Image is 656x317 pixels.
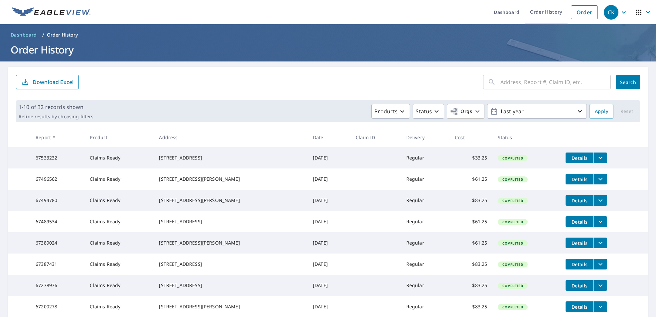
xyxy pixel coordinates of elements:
[498,305,527,309] span: Completed
[33,78,73,86] p: Download Excel
[30,147,84,168] td: 67533232
[593,174,607,184] button: filesDropdownBtn-67496562
[450,168,492,190] td: $61.25
[487,104,587,119] button: Last year
[401,128,450,147] th: Delivery
[566,153,593,163] button: detailsBtn-67533232
[30,232,84,254] td: 67389024
[498,220,527,224] span: Completed
[308,254,350,275] td: [DATE]
[413,104,444,119] button: Status
[570,197,590,204] span: Details
[308,275,350,296] td: [DATE]
[450,254,492,275] td: $83.25
[401,275,450,296] td: Regular
[159,155,302,161] div: [STREET_ADDRESS]
[154,128,308,147] th: Address
[12,7,90,17] img: EV Logo
[566,238,593,248] button: detailsBtn-67389024
[498,283,527,288] span: Completed
[30,275,84,296] td: 67278976
[450,232,492,254] td: $61.25
[84,168,154,190] td: Claims Ready
[84,128,154,147] th: Product
[159,197,302,204] div: [STREET_ADDRESS][PERSON_NAME]
[30,254,84,275] td: 67387431
[566,174,593,184] button: detailsBtn-67496562
[450,147,492,168] td: $33.25
[447,104,484,119] button: Orgs
[8,43,648,56] h1: Order History
[19,114,93,120] p: Refine results by choosing filters
[401,254,450,275] td: Regular
[308,211,350,232] td: [DATE]
[159,261,302,267] div: [STREET_ADDRESS]
[570,155,590,161] span: Details
[47,32,78,38] p: Order History
[604,5,618,20] div: CK
[498,241,527,246] span: Completed
[8,30,40,40] a: Dashboard
[308,168,350,190] td: [DATE]
[498,106,576,117] p: Last year
[16,75,79,89] button: Download Excel
[570,240,590,246] span: Details
[84,254,154,275] td: Claims Ready
[570,282,590,289] span: Details
[374,107,398,115] p: Products
[498,198,527,203] span: Completed
[84,211,154,232] td: Claims Ready
[42,31,44,39] li: /
[566,259,593,269] button: detailsBtn-67387431
[593,238,607,248] button: filesDropdownBtn-67389024
[566,195,593,206] button: detailsBtn-67494780
[308,190,350,211] td: [DATE]
[84,232,154,254] td: Claims Ready
[401,168,450,190] td: Regular
[571,5,598,19] a: Order
[570,219,590,225] span: Details
[401,190,450,211] td: Regular
[159,176,302,182] div: [STREET_ADDRESS][PERSON_NAME]
[621,79,635,85] span: Search
[450,211,492,232] td: $61.25
[500,73,611,91] input: Address, Report #, Claim ID, etc.
[492,128,560,147] th: Status
[570,176,590,182] span: Details
[593,216,607,227] button: filesDropdownBtn-67489534
[308,147,350,168] td: [DATE]
[401,232,450,254] td: Regular
[416,107,432,115] p: Status
[84,147,154,168] td: Claims Ready
[566,280,593,291] button: detailsBtn-67278976
[450,128,492,147] th: Cost
[595,107,608,116] span: Apply
[8,30,648,40] nav: breadcrumb
[570,261,590,267] span: Details
[450,107,472,116] span: Orgs
[30,211,84,232] td: 67489534
[308,128,350,147] th: Date
[498,177,527,182] span: Completed
[84,190,154,211] td: Claims Ready
[450,190,492,211] td: $83.25
[566,216,593,227] button: detailsBtn-67489534
[566,301,593,312] button: detailsBtn-67200278
[616,75,640,89] button: Search
[593,301,607,312] button: filesDropdownBtn-67200278
[159,282,302,289] div: [STREET_ADDRESS]
[570,304,590,310] span: Details
[159,303,302,310] div: [STREET_ADDRESS][PERSON_NAME]
[159,240,302,246] div: [STREET_ADDRESS][PERSON_NAME]
[593,259,607,269] button: filesDropdownBtn-67387431
[593,195,607,206] button: filesDropdownBtn-67494780
[84,275,154,296] td: Claims Ready
[498,262,527,267] span: Completed
[371,104,410,119] button: Products
[498,156,527,160] span: Completed
[19,103,93,111] p: 1-10 of 32 records shown
[30,128,84,147] th: Report #
[590,104,613,119] button: Apply
[308,232,350,254] td: [DATE]
[159,218,302,225] div: [STREET_ADDRESS]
